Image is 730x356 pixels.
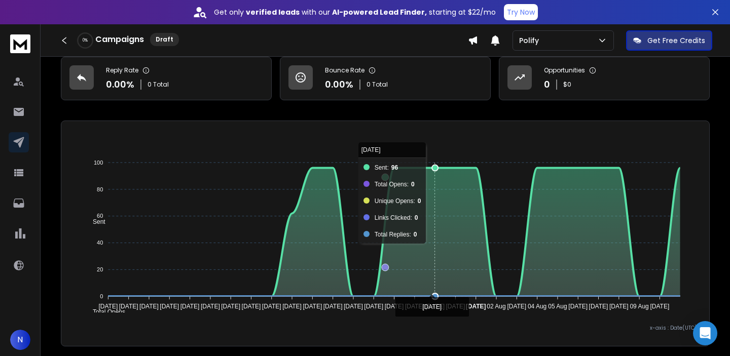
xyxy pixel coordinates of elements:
tspan: [DATE] [385,303,404,310]
a: Reply Rate0.00%0 Total [61,57,272,100]
strong: verified leads [246,7,300,17]
tspan: 02 Aug [487,303,505,310]
tspan: 04 Aug [528,303,546,310]
p: Polify [519,35,543,46]
p: Reply Rate [106,66,138,74]
tspan: [DATE] [242,303,261,310]
span: Total Opens [85,308,125,315]
p: $ 0 [563,81,571,89]
tspan: [DATE] [446,303,465,310]
p: 0 [544,77,550,92]
p: Get Free Credits [647,35,705,46]
tspan: [DATE] [466,303,486,310]
tspan: 05 Aug [548,303,567,310]
p: Bounce Rate [325,66,364,74]
tspan: [DATE] [160,303,179,310]
tspan: 0 [100,293,103,299]
span: Sent [85,218,105,225]
tspan: [DATE] [344,303,363,310]
p: 0.00 % [106,77,134,92]
tspan: [DATE] [221,303,240,310]
div: Open Intercom Messenger [693,321,717,345]
img: logo [10,34,30,53]
button: Try Now [504,4,538,20]
tspan: [DATE] [282,303,302,310]
p: Get only with our starting at $22/mo [214,7,496,17]
button: N [10,330,30,350]
p: Try Now [507,7,535,17]
div: Draft [150,33,179,46]
tspan: [DATE] [425,303,445,310]
p: 0.00 % [325,77,353,92]
p: x-axis : Date(UTC) [69,324,701,332]
tspan: [DATE] [139,303,159,310]
tspan: [DATE] [589,303,608,310]
tspan: 100 [94,160,103,166]
strong: AI-powered Lead Finder, [332,7,427,17]
tspan: [DATE] [180,303,200,310]
p: 0 % [83,37,88,44]
p: 0 Total [148,81,169,89]
tspan: [DATE] [364,303,383,310]
tspan: 60 [97,213,103,219]
tspan: 20 [97,266,103,272]
tspan: [DATE] [568,303,588,310]
tspan: 80 [97,186,103,192]
tspan: [DATE] [201,303,220,310]
a: Opportunities0$0 [499,57,710,100]
a: Bounce Rate0.00%0 Total [280,57,491,100]
button: Get Free Credits [626,30,712,51]
p: 0 Total [367,81,388,89]
p: Opportunities [544,66,585,74]
tspan: 09 Aug [630,303,649,310]
tspan: 40 [97,240,103,246]
tspan: [DATE] [119,303,138,310]
tspan: [DATE] [507,303,527,310]
tspan: [DATE] [323,303,343,310]
tspan: [DATE] [99,303,118,310]
tspan: [DATE] [303,303,322,310]
tspan: [DATE] [405,303,424,310]
tspan: [DATE] [650,303,670,310]
tspan: [DATE] [262,303,281,310]
h1: Campaigns [95,33,144,46]
tspan: [DATE] [609,303,629,310]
